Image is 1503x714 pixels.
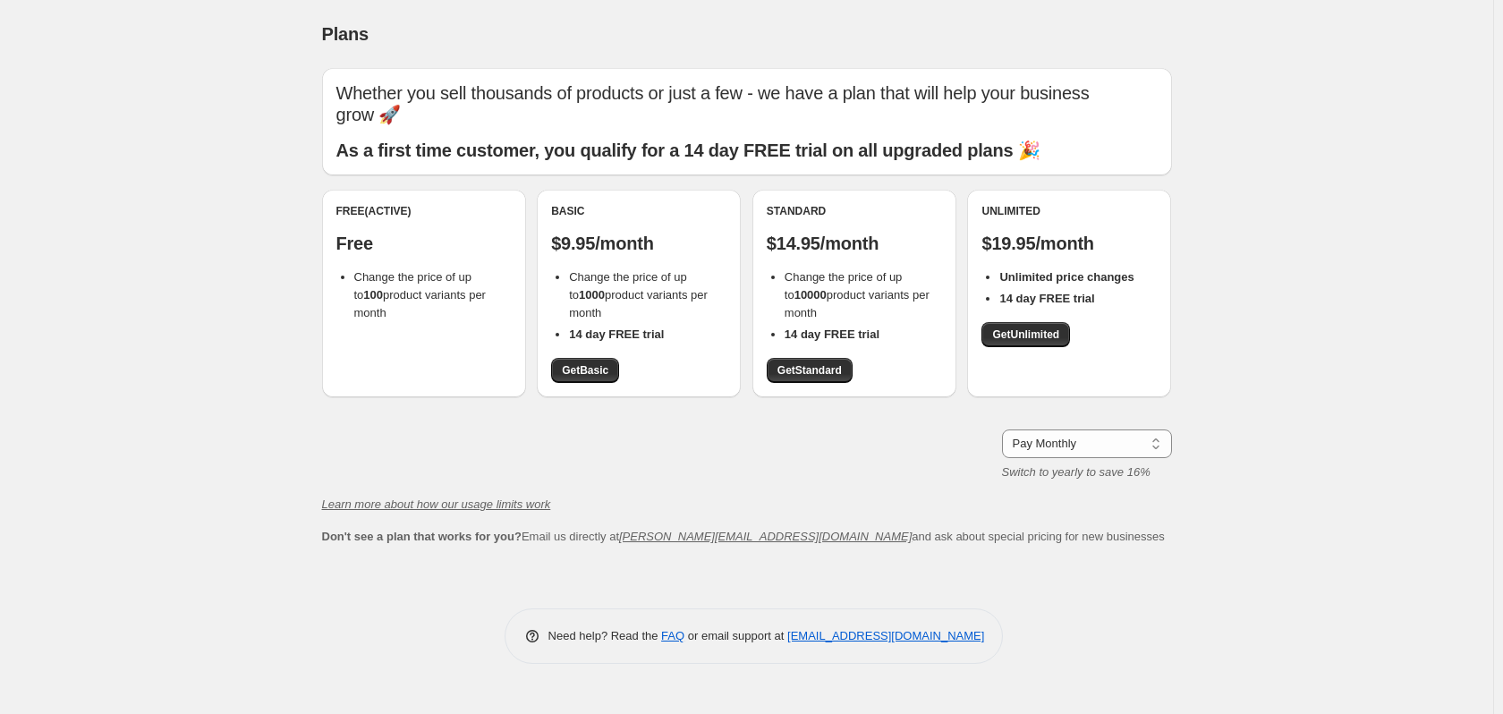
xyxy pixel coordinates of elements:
[322,530,522,543] b: Don't see a plan that works for you?
[999,270,1134,284] b: Unlimited price changes
[767,233,942,254] p: $14.95/month
[336,204,512,218] div: Free (Active)
[562,363,608,378] span: Get Basic
[336,233,512,254] p: Free
[992,327,1059,342] span: Get Unlimited
[322,24,369,44] span: Plans
[363,288,383,302] b: 100
[579,288,605,302] b: 1000
[336,82,1158,125] p: Whether you sell thousands of products or just a few - we have a plan that will help your busines...
[999,292,1094,305] b: 14 day FREE trial
[551,204,726,218] div: Basic
[767,204,942,218] div: Standard
[661,629,684,642] a: FAQ
[981,204,1157,218] div: Unlimited
[354,270,486,319] span: Change the price of up to product variants per month
[777,363,842,378] span: Get Standard
[981,233,1157,254] p: $19.95/month
[981,322,1070,347] a: GetUnlimited
[794,288,827,302] b: 10000
[551,233,726,254] p: $9.95/month
[322,530,1165,543] span: Email us directly at and ask about special pricing for new businesses
[548,629,662,642] span: Need help? Read the
[569,270,708,319] span: Change the price of up to product variants per month
[785,327,879,341] b: 14 day FREE trial
[785,270,930,319] span: Change the price of up to product variants per month
[619,530,912,543] a: [PERSON_NAME][EMAIL_ADDRESS][DOMAIN_NAME]
[787,629,984,642] a: [EMAIL_ADDRESS][DOMAIN_NAME]
[1002,465,1151,479] i: Switch to yearly to save 16%
[767,358,853,383] a: GetStandard
[684,629,787,642] span: or email support at
[322,497,551,511] a: Learn more about how our usage limits work
[551,358,619,383] a: GetBasic
[336,140,1040,160] b: As a first time customer, you qualify for a 14 day FREE trial on all upgraded plans 🎉
[569,327,664,341] b: 14 day FREE trial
